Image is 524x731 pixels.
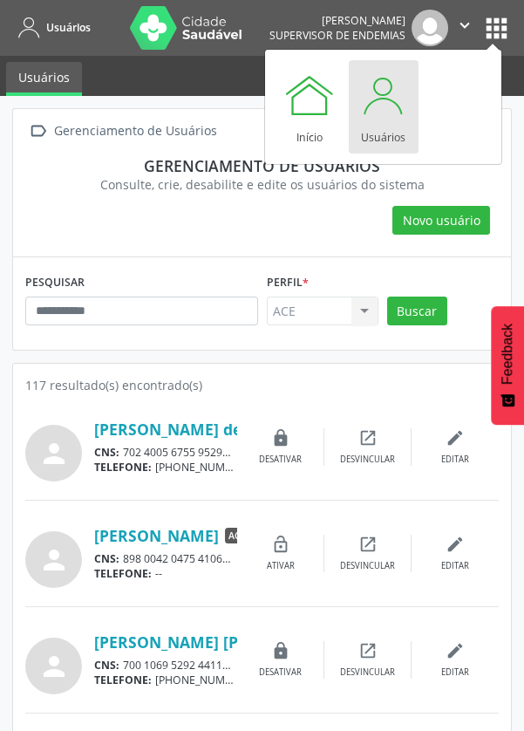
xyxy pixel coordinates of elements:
[275,60,344,154] a: Início
[25,270,85,297] label: PESQUISAR
[25,376,499,394] div: 117 resultado(s) encontrado(s)
[38,438,70,469] i: person
[392,206,490,236] button: Novo usuário
[94,460,152,475] span: TELEFONE:
[94,673,237,687] div: [PHONE_NUMBER]
[94,566,237,581] div: --
[94,658,119,673] span: CNS:
[25,119,220,144] a:  Gerenciamento de Usuários
[340,454,395,466] div: Desvincular
[358,535,378,554] i: open_in_new
[94,658,237,673] div: 700 1069 5292 4411 131.199.936-11
[267,560,295,572] div: Ativar
[358,641,378,660] i: open_in_new
[271,428,290,447] i: lock
[94,445,237,460] div: 702 4005 6755 9529 137.811.576-79
[269,13,405,28] div: [PERSON_NAME]
[441,560,469,572] div: Editar
[441,454,469,466] div: Editar
[455,16,474,35] i: 
[94,460,237,475] div: [PHONE_NUMBER]
[94,673,152,687] span: TELEFONE:
[500,324,515,385] span: Feedback
[448,10,481,46] button: 
[235,445,258,460] span: CPF:
[491,306,524,425] button: Feedback - Mostrar pesquisa
[349,60,419,154] a: Usuários
[271,535,290,554] i: lock_open
[340,666,395,679] div: Desvincular
[259,454,302,466] div: Desativar
[271,641,290,660] i: lock
[51,119,220,144] div: Gerenciamento de Usuários
[259,666,302,679] div: Desativar
[387,297,447,326] button: Buscar
[269,28,405,43] span: Supervisor de Endemias
[403,211,480,229] span: Novo usuário
[6,62,82,96] a: Usuários
[446,535,465,554] i: edit
[38,651,70,682] i: person
[37,175,487,194] div: Consulte, crie, desabilite e edite os usuários do sistema
[446,428,465,447] i: edit
[94,420,371,439] a: [PERSON_NAME] de [PERSON_NAME]
[225,528,248,543] span: ACE
[94,551,237,566] div: 898 0042 0475 4106 075.494.691-64
[481,13,512,44] button: apps
[46,20,91,35] span: Usuários
[94,445,119,460] span: CNS:
[94,526,219,545] a: [PERSON_NAME]
[38,544,70,576] i: person
[340,560,395,572] div: Desvincular
[235,551,258,566] span: CPF:
[267,270,309,297] label: Perfil
[358,428,378,447] i: open_in_new
[37,156,487,175] div: Gerenciamento de usuários
[94,632,348,652] a: [PERSON_NAME] [PERSON_NAME]
[94,551,119,566] span: CNS:
[25,119,51,144] i: 
[235,658,258,673] span: CPF:
[12,13,91,42] a: Usuários
[446,641,465,660] i: edit
[94,566,152,581] span: TELEFONE:
[412,10,448,46] img: img
[441,666,469,679] div: Editar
